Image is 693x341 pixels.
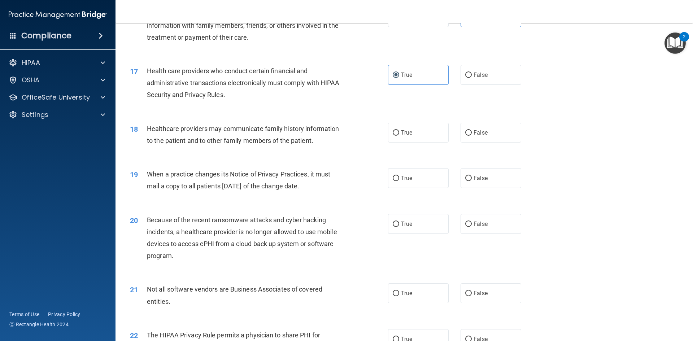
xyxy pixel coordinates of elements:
[9,321,69,328] span: Ⓒ Rectangle Health 2024
[9,93,105,102] a: OfficeSafe University
[393,176,399,181] input: True
[130,331,138,340] span: 22
[474,290,488,297] span: False
[9,58,105,67] a: HIPAA
[683,37,685,46] div: 2
[130,125,138,134] span: 18
[465,176,472,181] input: False
[147,125,339,144] span: Healthcare providers may communicate family history information to the patient and to other famil...
[474,220,488,227] span: False
[465,291,472,296] input: False
[401,220,412,227] span: True
[48,311,80,318] a: Privacy Policy
[130,170,138,179] span: 19
[9,8,107,22] img: PMB logo
[393,130,399,136] input: True
[22,110,48,119] p: Settings
[474,71,488,78] span: False
[147,67,340,99] span: Health care providers who conduct certain financial and administrative transactions electronicall...
[393,73,399,78] input: True
[130,285,138,294] span: 21
[664,32,686,54] button: Open Resource Center, 2 new notifications
[401,129,412,136] span: True
[21,31,71,41] h4: Compliance
[393,291,399,296] input: True
[130,67,138,76] span: 17
[9,76,105,84] a: OSHA
[147,285,322,305] span: Not all software vendors are Business Associates of covered entities.
[465,73,472,78] input: False
[147,9,339,41] span: If the patient does not object, you can share or discuss their health information with family mem...
[9,110,105,119] a: Settings
[22,76,40,84] p: OSHA
[401,71,412,78] span: True
[465,130,472,136] input: False
[130,216,138,225] span: 20
[474,129,488,136] span: False
[147,216,337,260] span: Because of the recent ransomware attacks and cyber hacking incidents, a healthcare provider is no...
[465,222,472,227] input: False
[474,175,488,182] span: False
[393,222,399,227] input: True
[9,311,39,318] a: Terms of Use
[22,93,90,102] p: OfficeSafe University
[401,290,412,297] span: True
[401,175,412,182] span: True
[22,58,40,67] p: HIPAA
[147,170,330,190] span: When a practice changes its Notice of Privacy Practices, it must mail a copy to all patients [DAT...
